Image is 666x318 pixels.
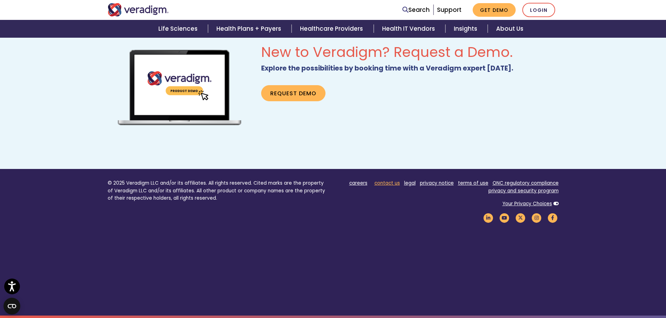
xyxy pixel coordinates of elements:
a: Login [522,3,555,17]
img: Veradigm logo [108,3,169,16]
a: Health IT Vendors [374,20,445,38]
a: terms of use [458,180,488,186]
a: legal [404,180,416,186]
a: privacy and security program [488,187,559,194]
p: Explore the possibilities by booking time with a Veradigm expert [DATE]. [261,63,558,74]
a: Health Plans + Payers [208,20,292,38]
a: Veradigm YouTube Link [499,214,510,221]
a: Get Demo [473,3,516,17]
button: Open CMP widget [3,298,20,315]
p: © 2025 Veradigm LLC and/or its affiliates. All rights reserved. Cited marks are the property of V... [108,179,328,202]
a: Life Sciences [150,20,208,38]
a: privacy notice [420,180,454,186]
a: careers [349,180,367,186]
a: Veradigm LinkedIn Link [482,214,494,221]
a: Support [437,6,461,14]
a: Request Demo [261,85,325,101]
a: Veradigm Facebook Link [547,214,559,221]
a: contact us [374,180,400,186]
a: Insights [445,20,488,38]
a: ONC regulatory compliance [493,180,559,186]
h2: New to Veradigm? Request a Demo. [261,44,558,60]
a: Your Privacy Choices [502,200,552,207]
a: Search [402,5,430,15]
a: Veradigm Twitter Link [515,214,527,221]
a: Veradigm Instagram Link [531,214,543,221]
a: About Us [488,20,532,38]
a: Healthcare Providers [292,20,373,38]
